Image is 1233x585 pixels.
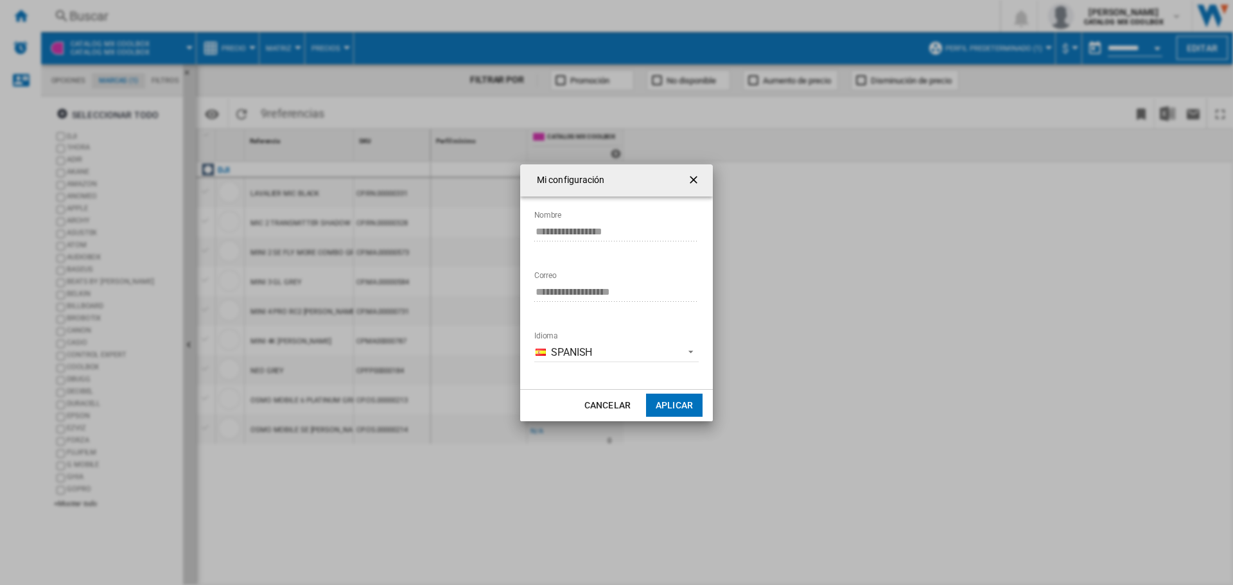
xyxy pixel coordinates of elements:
[534,343,699,362] md-select: Idioma: Spanish
[646,394,703,417] button: Aplicar
[551,345,677,360] span: Spanish
[530,174,605,187] h4: Mi configuración
[682,168,708,193] button: getI18NText('BUTTONS.CLOSE_DIALOG')
[579,394,636,417] button: Cancelar
[536,349,546,356] img: es_ES.png
[687,173,703,189] ng-md-icon: getI18NText('BUTTONS.CLOSE_DIALOG')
